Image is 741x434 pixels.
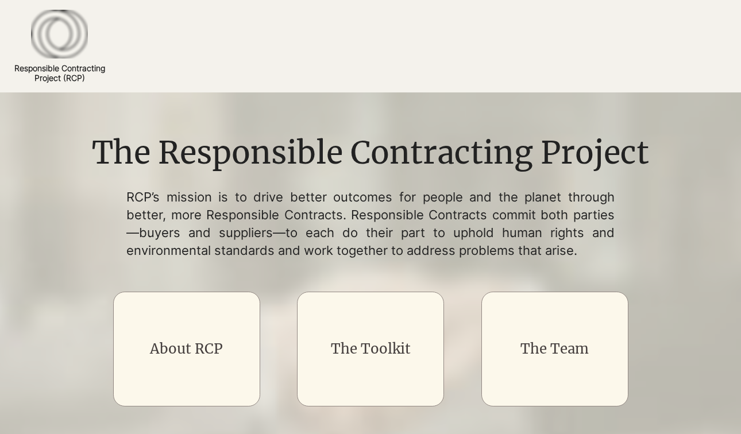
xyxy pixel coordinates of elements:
[150,340,223,358] a: About RCP
[520,340,589,358] a: The Team
[83,131,657,175] h1: The Responsible Contracting Project
[126,188,615,259] p: RCP’s mission is to drive better outcomes for people and the planet through better, more Responsi...
[14,63,105,83] a: Responsible ContractingProject (RCP)
[331,340,411,358] a: The Toolkit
